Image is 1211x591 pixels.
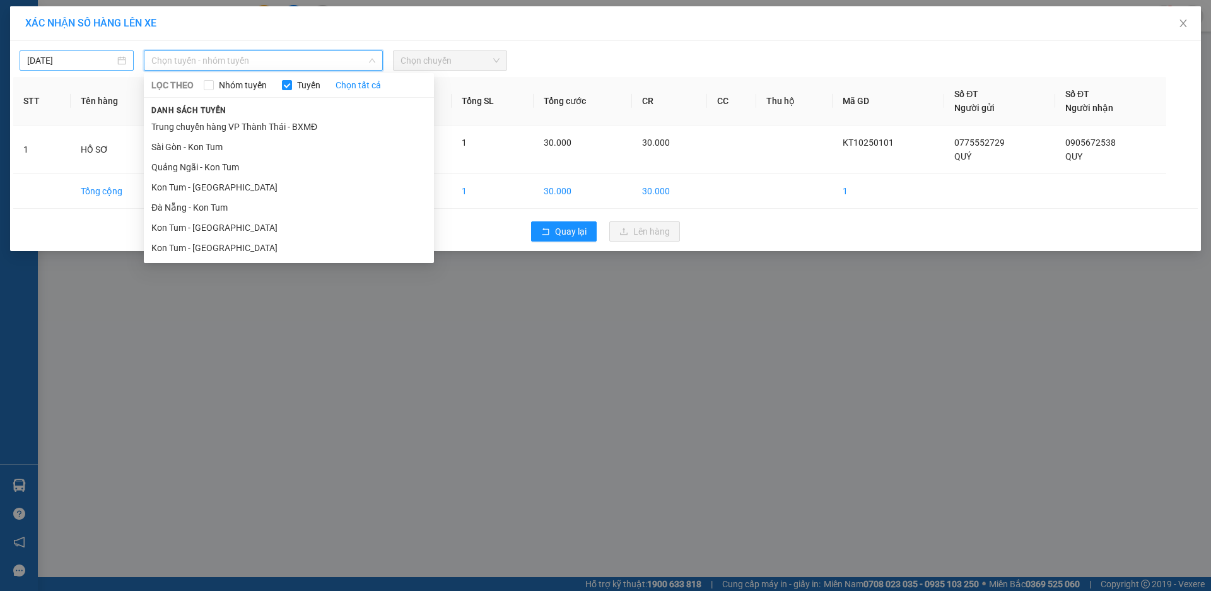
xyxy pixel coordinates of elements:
[144,197,434,218] li: Đà Nẵng - Kon Tum
[13,77,71,126] th: STT
[756,77,833,126] th: Thu hộ
[25,17,156,29] span: XÁC NHẬN SỐ HÀNG LÊN XE
[833,174,944,209] td: 1
[632,77,707,126] th: CR
[1065,103,1113,113] span: Người nhận
[452,77,534,126] th: Tổng SL
[144,117,434,137] li: Trung chuyển hàng VP Thành Thái - BXMĐ
[534,174,631,209] td: 30.000
[609,221,680,242] button: uploadLên hàng
[954,89,978,99] span: Số ĐT
[642,138,670,148] span: 30.000
[1065,89,1089,99] span: Số ĐT
[6,6,50,50] img: logo.jpg
[144,105,234,116] span: Danh sách tuyến
[534,77,631,126] th: Tổng cước
[144,157,434,177] li: Quảng Ngãi - Kon Tum
[87,69,168,93] b: 4R59+3G4, Nghĩa Chánh Nam
[13,126,71,174] td: 1
[1166,6,1201,42] button: Close
[336,78,381,92] a: Chọn tất cả
[452,174,534,209] td: 1
[843,138,894,148] span: KT10250101
[368,57,376,64] span: down
[144,137,434,157] li: Sài Gòn - Kon Tum
[27,54,115,67] input: 13/10/2025
[1178,18,1188,28] span: close
[151,78,194,92] span: LỌC THEO
[87,54,168,67] li: VP BX Quãng Ngãi
[151,51,375,70] span: Chọn tuyến - nhóm tuyến
[214,78,272,92] span: Nhóm tuyến
[6,6,183,30] li: Tân Anh
[462,138,467,148] span: 1
[144,238,434,258] li: Kon Tum - [GEOGRAPHIC_DATA]
[544,138,571,148] span: 30.000
[144,218,434,238] li: Kon Tum - [GEOGRAPHIC_DATA]
[71,126,168,174] td: HỒ SƠ
[707,77,756,126] th: CC
[6,70,15,79] span: environment
[292,78,325,92] span: Tuyến
[954,103,995,113] span: Người gửi
[954,151,971,161] span: QUÝ
[71,174,168,209] td: Tổng cộng
[541,227,550,237] span: rollback
[6,83,85,149] b: [GEOGRAPHIC_DATA][PERSON_NAME], P [GEOGRAPHIC_DATA]
[954,138,1005,148] span: 0775552729
[1065,138,1116,148] span: 0905672538
[1065,151,1082,161] span: QUY
[6,54,87,67] li: VP VP Kon Tum
[401,51,500,70] span: Chọn chuyến
[71,77,168,126] th: Tên hàng
[87,70,96,79] span: environment
[833,77,944,126] th: Mã GD
[632,174,707,209] td: 30.000
[555,225,587,238] span: Quay lại
[144,177,434,197] li: Kon Tum - [GEOGRAPHIC_DATA]
[531,221,597,242] button: rollbackQuay lại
